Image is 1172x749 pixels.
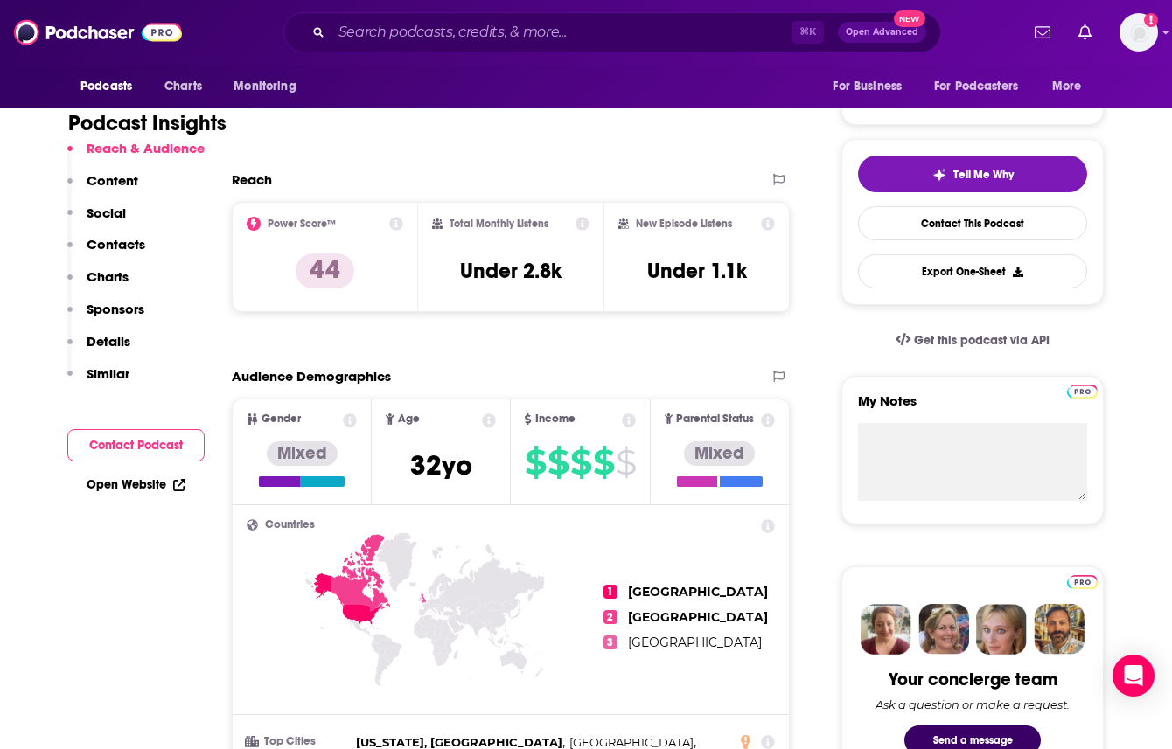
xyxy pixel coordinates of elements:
[792,21,824,44] span: ⌘ K
[628,635,762,650] span: [GEOGRAPHIC_DATA]
[914,333,1050,348] span: Get this podcast via API
[1067,385,1098,399] img: Podchaser Pro
[410,448,472,482] span: 32 yo
[1067,572,1098,589] a: Pro website
[858,156,1087,192] button: tell me why sparkleTell Me Why
[1067,575,1098,589] img: Podchaser Pro
[67,172,138,205] button: Content
[894,10,925,27] span: New
[1120,13,1158,52] span: Logged in as tlopez
[628,609,768,625] span: [GEOGRAPHIC_DATA]
[1052,74,1082,99] span: More
[153,70,213,103] a: Charts
[838,22,926,43] button: Open AdvancedNew
[1034,604,1085,655] img: Jon Profile
[889,669,1057,690] div: Your concierge team
[87,236,145,253] p: Contacts
[603,635,617,649] span: 3
[87,140,205,156] p: Reach & Audience
[67,301,144,333] button: Sponsors
[953,168,1014,182] span: Tell Me Why
[14,16,182,49] img: Podchaser - Follow, Share and Rate Podcasts
[1113,655,1155,697] div: Open Intercom Messenger
[616,448,636,476] span: $
[67,236,145,268] button: Contacts
[846,28,918,37] span: Open Advanced
[87,205,126,221] p: Social
[296,253,354,288] p: 44
[67,365,129,398] button: Similar
[918,604,969,655] img: Barbara Profile
[603,610,617,624] span: 2
[548,448,569,476] span: $
[676,413,754,425] span: Parental Status
[221,70,318,103] button: open menu
[570,448,591,476] span: $
[1144,13,1158,27] svg: Add a profile image
[67,268,129,301] button: Charts
[87,477,185,492] a: Open Website
[67,429,205,461] button: Contact Podcast
[932,168,946,182] img: tell me why sparkle
[535,413,576,425] span: Income
[603,585,617,599] span: 1
[265,519,315,531] span: Countries
[882,319,1064,362] a: Get this podcast via API
[647,258,747,284] h3: Under 1.1k
[1120,13,1158,52] img: User Profile
[68,110,227,136] h1: Podcast Insights
[67,140,205,172] button: Reach & Audience
[858,206,1087,240] a: Contact This Podcast
[87,268,129,285] p: Charts
[569,735,694,749] span: [GEOGRAPHIC_DATA]
[331,18,792,46] input: Search podcasts, credits, & more...
[628,584,768,600] span: [GEOGRAPHIC_DATA]
[356,735,562,749] span: [US_STATE], [GEOGRAPHIC_DATA]
[1067,382,1098,399] a: Pro website
[858,392,1087,423] label: My Notes
[876,697,1070,711] div: Ask a question or make a request.
[234,74,296,99] span: Monitoring
[833,74,902,99] span: For Business
[87,172,138,189] p: Content
[861,604,911,655] img: Sydney Profile
[67,333,130,365] button: Details
[232,368,391,385] h2: Audience Demographics
[268,218,336,230] h2: Power Score™
[1028,17,1057,47] a: Show notifications dropdown
[460,258,562,284] h3: Under 2.8k
[1071,17,1099,47] a: Show notifications dropdown
[1120,13,1158,52] button: Show profile menu
[87,301,144,317] p: Sponsors
[87,333,130,350] p: Details
[525,448,546,476] span: $
[87,365,129,382] p: Similar
[934,74,1018,99] span: For Podcasters
[593,448,614,476] span: $
[283,12,941,52] div: Search podcasts, credits, & more...
[923,70,1043,103] button: open menu
[247,736,349,747] h3: Top Cities
[858,254,1087,288] button: Export One-Sheet
[232,171,272,188] h2: Reach
[164,74,202,99] span: Charts
[684,441,755,466] div: Mixed
[267,441,338,466] div: Mixed
[67,205,126,237] button: Social
[398,413,420,425] span: Age
[450,218,548,230] h2: Total Monthly Listens
[820,70,924,103] button: open menu
[1040,70,1104,103] button: open menu
[976,604,1027,655] img: Jules Profile
[68,70,155,103] button: open menu
[80,74,132,99] span: Podcasts
[636,218,732,230] h2: New Episode Listens
[262,413,301,425] span: Gender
